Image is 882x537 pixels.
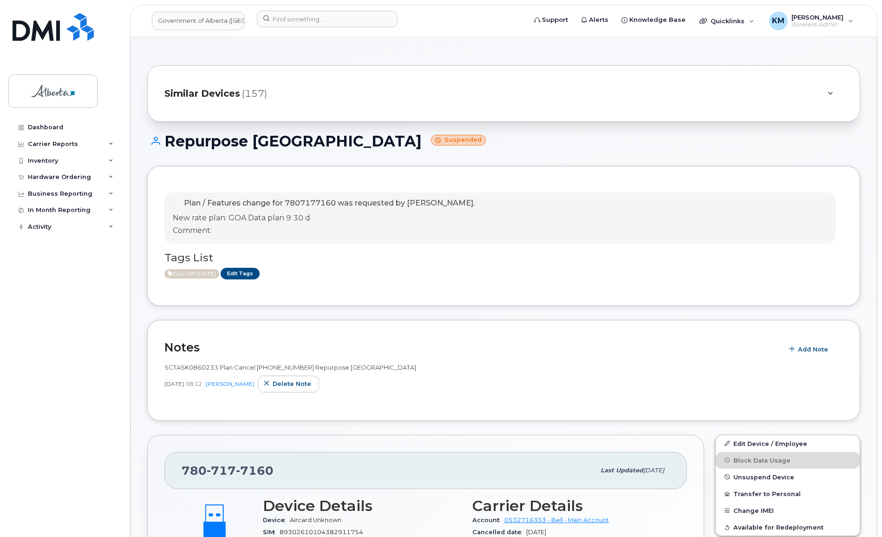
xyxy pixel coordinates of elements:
[716,435,860,452] a: Edit Device / Employee
[798,345,828,354] span: Add Note
[263,497,461,514] h3: Device Details
[733,473,794,480] span: Unsuspend Device
[164,340,778,354] h2: Notes
[147,133,860,149] h1: Repurpose [GEOGRAPHIC_DATA]
[526,529,546,536] span: [DATE]
[504,517,609,524] a: 0532716353 - Bell - Main Account
[207,464,236,477] span: 717
[164,87,240,100] span: Similar Devices
[258,376,319,392] button: Delete note
[184,199,475,207] span: Plan / Features change for 7807177160 was requested by [PERSON_NAME].
[472,529,526,536] span: Cancelled date
[186,380,202,388] span: 08:12
[601,467,643,474] span: Last updated
[472,497,671,514] h3: Carrier Details
[164,269,219,278] span: Active
[280,529,363,536] span: 89302610104382911754
[783,341,836,358] button: Add Note
[733,524,823,531] span: Available for Redeployment
[716,469,860,485] button: Unsuspend Device
[263,517,290,524] span: Device
[716,502,860,519] button: Change IMEI
[236,464,274,477] span: 7160
[716,485,860,502] button: Transfer to Personal
[643,467,664,474] span: [DATE]
[431,135,486,146] small: Suspended
[263,529,280,536] span: SIM
[173,225,475,236] p: Comment:
[173,213,475,224] p: New rate plan: GOA Data plan 9 30 d
[182,464,274,477] span: 780
[273,379,311,388] span: Delete note
[472,517,504,524] span: Account
[290,517,341,524] span: Aircard Unknown
[164,380,184,388] span: [DATE]
[164,364,416,371] span: SCTASK0860233 Plan Cancel [PHONE_NUMBER] Repurpose [GEOGRAPHIC_DATA]
[716,519,860,536] button: Available for Redeployment
[206,380,254,387] a: [PERSON_NAME]
[221,268,260,279] a: Edit Tags
[716,452,860,469] button: Block Data Usage
[242,87,267,100] span: (157)
[164,252,843,264] h3: Tags List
